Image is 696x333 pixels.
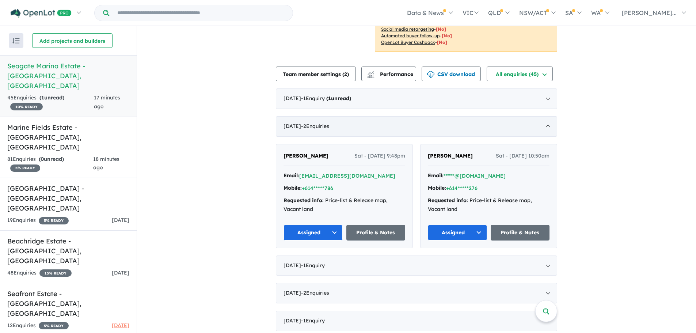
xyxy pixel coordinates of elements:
div: Price-list & Release map, Vacant land [428,196,549,214]
img: sort.svg [12,38,20,43]
button: Assigned [284,225,343,241]
span: [PERSON_NAME] [284,152,328,159]
button: Assigned [428,225,487,241]
div: 12 Enquir ies [7,321,69,330]
h5: Marine Fields Estate - [GEOGRAPHIC_DATA] , [GEOGRAPHIC_DATA] [7,122,129,152]
span: 5 % READY [10,164,40,172]
span: - 1 Enquir y [301,262,325,269]
h5: [GEOGRAPHIC_DATA] - [GEOGRAPHIC_DATA] , [GEOGRAPHIC_DATA] [7,183,129,213]
strong: ( unread) [326,95,351,102]
span: 2 [344,71,347,77]
span: 18 minutes ago [93,156,119,171]
strong: ( unread) [39,156,64,162]
span: [DATE] [112,217,129,223]
span: [DATE] [112,322,129,329]
span: - 2 Enquir ies [301,290,329,296]
span: - 1 Enquir y [301,317,325,324]
span: 0 [41,156,44,162]
button: All enquiries (45) [487,67,553,81]
h5: Beachridge Estate - [GEOGRAPHIC_DATA] , [GEOGRAPHIC_DATA] [7,236,129,266]
span: - 2 Enquir ies [301,123,329,129]
img: line-chart.svg [368,71,374,75]
div: [DATE] [276,256,557,276]
span: 5 % READY [39,217,69,224]
button: Team member settings (2) [276,67,356,81]
input: Try estate name, suburb, builder or developer [111,5,291,21]
strong: Email: [284,172,299,179]
strong: ( unread) [39,94,64,101]
img: Openlot PRO Logo White [11,9,72,18]
button: [EMAIL_ADDRESS][DOMAIN_NAME] [299,172,395,180]
strong: Mobile: [428,185,446,191]
strong: Requested info: [428,197,468,204]
span: 17 minutes ago [94,94,120,110]
span: Performance [368,71,413,77]
button: CSV download [422,67,481,81]
strong: Email: [428,172,444,179]
u: OpenLot Buyer Cashback [381,39,435,45]
div: [DATE] [276,311,557,331]
h5: Seagate Marina Estate - [GEOGRAPHIC_DATA] , [GEOGRAPHIC_DATA] [7,61,129,91]
div: 81 Enquir ies [7,155,93,173]
div: Price-list & Release map, Vacant land [284,196,405,214]
span: 10 % READY [10,103,43,110]
span: [No] [437,39,447,45]
div: 19 Enquir ies [7,216,69,225]
span: 5 % READY [39,322,69,329]
span: [PERSON_NAME] [428,152,473,159]
span: 15 % READY [39,269,72,277]
span: [No] [436,26,446,32]
div: [DATE] [276,88,557,109]
u: Automated buyer follow-up [381,33,440,38]
strong: Requested info: [284,197,324,204]
button: Add projects and builders [32,33,113,48]
a: [PERSON_NAME] [428,152,473,160]
button: Performance [361,67,416,81]
span: Sat - [DATE] 9:48pm [354,152,405,160]
span: [DATE] [112,269,129,276]
span: Sat - [DATE] 10:50am [496,152,549,160]
img: bar-chart.svg [367,73,374,78]
div: [DATE] [276,283,557,303]
a: [PERSON_NAME] [284,152,328,160]
a: Profile & Notes [491,225,550,241]
span: [PERSON_NAME]... [622,9,677,16]
img: download icon [427,71,434,78]
div: [DATE] [276,116,557,137]
strong: Mobile: [284,185,302,191]
div: 45 Enquir ies [7,94,94,111]
span: - 1 Enquir y [301,95,351,102]
span: 1 [41,94,44,101]
h5: Seafront Estate - [GEOGRAPHIC_DATA] , [GEOGRAPHIC_DATA] [7,289,129,318]
div: 48 Enquir ies [7,269,72,277]
span: [No] [442,33,452,38]
u: Social media retargeting [381,26,434,32]
a: Profile & Notes [346,225,406,241]
span: 1 [328,95,331,102]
